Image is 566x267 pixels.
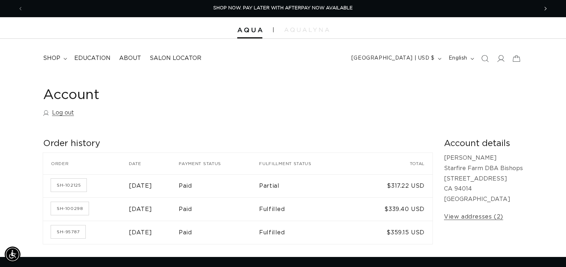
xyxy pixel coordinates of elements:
time: [DATE] [129,206,152,212]
img: Aqua Hair Extensions [237,28,262,33]
td: $339.40 USD [356,197,432,221]
td: $359.15 USD [356,221,432,244]
a: About [115,50,145,66]
a: View addresses (2) [444,212,503,222]
span: Education [74,55,111,62]
a: Order number SH-102125 [51,179,86,192]
img: aqualyna.com [284,28,329,32]
h2: Account details [444,138,523,149]
h2: Order history [43,138,432,149]
td: Paid [179,221,259,244]
iframe: Chat Widget [530,233,566,267]
td: Partial [259,174,356,198]
td: Paid [179,197,259,221]
summary: Search [477,51,493,66]
a: Order number SH-95787 [51,225,85,238]
div: Accessibility Menu [5,247,20,262]
a: Log out [43,108,74,118]
button: [GEOGRAPHIC_DATA] | USD $ [347,52,444,65]
span: English [449,55,467,62]
a: Order number SH-100298 [51,202,89,215]
th: Date [129,153,179,174]
th: Fulfillment status [259,153,356,174]
a: Education [70,50,115,66]
span: [GEOGRAPHIC_DATA] | USD $ [351,55,435,62]
span: About [119,55,141,62]
span: Salon Locator [150,55,201,62]
button: Next announcement [538,2,553,15]
th: Order [43,153,129,174]
span: SHOP NOW. PAY LATER WITH AFTERPAY NOW AVAILABLE [213,6,353,10]
th: Payment status [179,153,259,174]
p: [PERSON_NAME] Starfire Farm DBA Bishops [STREET_ADDRESS] CA 94014 [GEOGRAPHIC_DATA] [444,153,523,205]
td: Fulfilled [259,221,356,244]
td: Fulfilled [259,197,356,221]
button: Previous announcement [13,2,28,15]
h1: Account [43,86,523,104]
button: English [444,52,477,65]
time: [DATE] [129,230,152,235]
time: [DATE] [129,183,152,189]
th: Total [356,153,432,174]
td: Paid [179,174,259,198]
span: shop [43,55,60,62]
summary: shop [39,50,70,66]
td: $317.22 USD [356,174,432,198]
a: Salon Locator [145,50,206,66]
